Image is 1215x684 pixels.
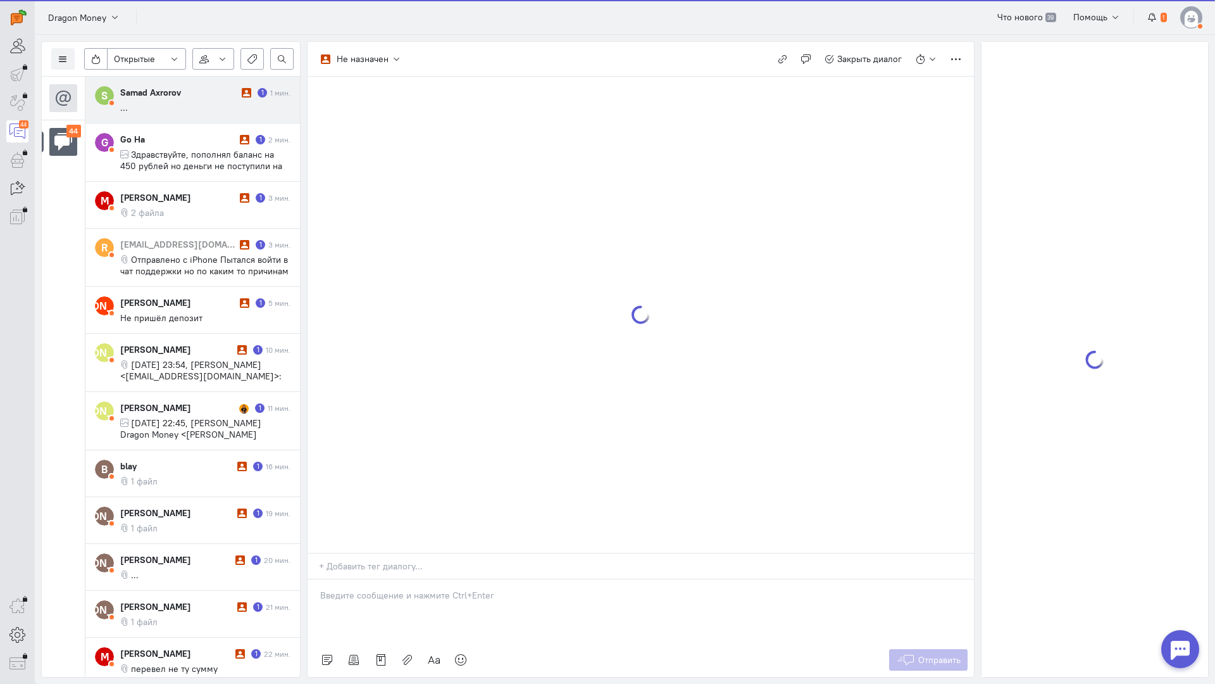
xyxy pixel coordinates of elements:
div: blay [120,460,234,472]
span: Открытые [114,53,155,65]
i: Диалог не разобран [242,88,251,98]
i: Диалог не разобран [240,135,249,144]
div: Есть неотвеченное сообщение пользователя [255,403,265,413]
span: 39 [1045,13,1056,23]
text: [PERSON_NAME] [63,299,146,312]
div: [PERSON_NAME] [120,647,232,660]
span: перевел не ту сумму [131,663,218,674]
img: Адриана [239,404,249,414]
button: Отправить [889,649,968,671]
text: [PERSON_NAME] [63,509,146,522]
div: [PERSON_NAME] [120,402,236,414]
span: [DATE] 22:45, [PERSON_NAME] Dragon Money <[PERSON_NAME][EMAIL_ADDRESS][DOMAIN_NAME]>: [120,417,277,452]
text: [PERSON_NAME] [63,346,146,359]
div: Есть неотвеченное сообщение пользователя [256,298,265,308]
text: М [101,194,109,207]
span: 1 [1161,13,1167,23]
i: Диалог не разобран [237,602,247,612]
div: [EMAIL_ADDRESS][DOMAIN_NAME] [120,238,237,251]
span: 1 файл [131,476,158,487]
div: 2 мин. [268,134,290,145]
div: 16 мин. [266,461,290,472]
span: [DATE] 23:54, [PERSON_NAME] <[EMAIL_ADDRESS][DOMAIN_NAME]>: [120,359,282,382]
span: Здравствуйте, пополнял баланс на 450 рублей но деньги не поступили на счет, хотя я все перевел (П... [120,149,289,206]
div: Есть неотвеченное сообщение пользователя [253,345,263,355]
i: Диалог не разобран [237,462,247,471]
div: [PERSON_NAME] [120,507,234,519]
text: G [101,136,108,149]
span: 1 файл [131,616,158,628]
div: Есть неотвеченное сообщение пользователя [258,88,267,98]
span: Dragon Money [48,11,106,24]
span: Не пришёл депозит [120,312,202,324]
div: [PERSON_NAME] [120,600,234,613]
i: Диалог не разобран [235,649,245,659]
i: Диалог не разобран [240,298,249,308]
button: 1 [1140,6,1174,28]
div: Есть неотвеченное сообщение пользователя [256,135,265,144]
div: 44 [66,125,82,138]
div: [PERSON_NAME] [120,343,234,356]
div: Не назначен [337,53,389,65]
div: Есть неотвеченное сообщение пользователя [256,193,265,203]
span: Помощь [1073,11,1107,23]
div: Есть неотвеченное сообщение пользователя [253,602,263,612]
div: 10 мин. [266,345,290,355]
div: Go Ha [120,133,237,146]
div: [PERSON_NAME] [120,296,237,309]
button: Не назначен [314,48,408,70]
button: Открытые [107,48,186,70]
i: Диалог не разобран [240,240,249,250]
div: 11 мин. [268,403,290,414]
text: B [101,462,108,476]
span: Что нового [997,11,1043,23]
span: ... [120,102,128,113]
span: Закрыть диалог [837,53,902,65]
text: [PERSON_NAME] [63,556,146,569]
i: Диалог не разобран [237,345,247,355]
span: 1 файл [131,522,158,534]
a: 44 [6,120,28,142]
div: Есть неотвеченное сообщение пользователя [253,462,263,471]
span: Отправлено с iPhone Пытался войти в чат поддержки но по каким то причинам не открывает чат ! Я со... [120,254,290,311]
div: Есть неотвеченное сообщение пользователя [253,509,263,518]
div: 21 мин. [266,602,290,612]
text: М [101,650,109,663]
img: carrot-quest.svg [11,9,27,25]
div: 1 мин. [270,87,290,98]
div: [PERSON_NAME] [120,554,232,566]
div: 3 мин. [268,193,290,203]
span: ... [131,569,139,581]
div: 19 мин. [266,508,290,519]
div: Есть неотвеченное сообщение пользователя [256,240,265,250]
div: [PERSON_NAME] [120,191,237,204]
div: 20 мин. [264,555,290,566]
div: 44 [19,120,28,129]
div: Samad Axrorov [120,86,239,99]
text: [PERSON_NAME] [63,404,146,417]
i: Диалог не разобран [235,555,245,565]
button: Помощь [1066,6,1128,28]
div: 3 мин. [268,239,290,250]
text: R [101,241,108,254]
button: Закрыть диалог [818,48,909,70]
text: [PERSON_NAME] [63,603,146,616]
div: 22 мин. [264,649,290,659]
div: Есть неотвеченное сообщение пользователя [251,555,261,565]
button: Dragon Money [41,6,127,28]
div: Есть неотвеченное сообщение пользователя [251,649,261,659]
img: default-v4.png [1180,6,1202,28]
span: Отправить [918,654,961,666]
i: Диалог не разобран [240,193,249,203]
i: Диалог не разобран [237,509,247,518]
a: Что нового 39 [990,6,1063,28]
div: 5 мин. [268,298,290,308]
text: S [101,89,108,102]
span: 2 файла [131,207,164,218]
